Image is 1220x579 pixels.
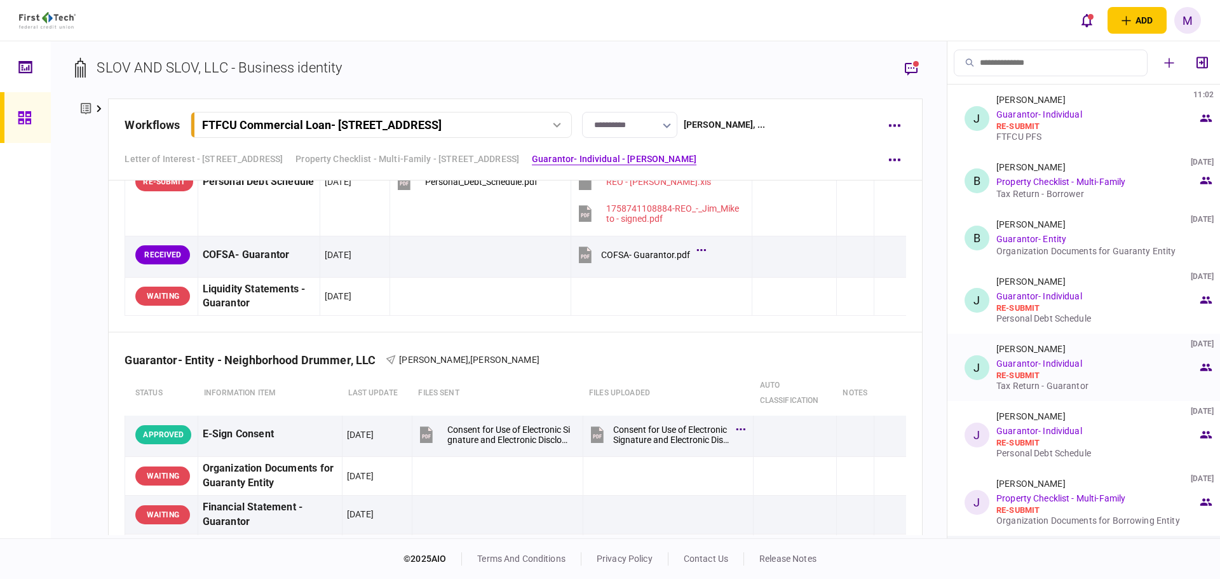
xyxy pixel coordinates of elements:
[477,554,566,564] a: terms and conditions
[996,246,1198,256] div: Organization Documents for Guaranty Entity
[996,426,1082,436] a: Guarantor- Individual
[198,371,342,416] th: Information item
[583,371,754,416] th: Files uploaded
[606,177,711,187] div: REO - Jim Miketo.xls
[125,353,386,367] div: Guarantor- Entity - Neighborhood Drummer, LLC
[996,493,1125,503] a: Property Checklist - Multi-Family
[135,245,190,264] div: RECEIVED
[996,189,1198,199] div: Tax Return - Borrower
[203,461,337,491] div: Organization Documents for Guaranty Entity
[996,132,1198,142] div: FTFCU PFS
[965,490,989,515] div: J
[996,448,1198,458] div: Personal Debt Schedule
[399,355,468,365] span: [PERSON_NAME]
[754,371,837,416] th: auto classification
[597,554,653,564] a: privacy policy
[1191,271,1214,282] div: [DATE]
[395,168,538,196] button: Personal_Debt_Schedule.pdf
[996,358,1082,369] a: Guarantor- Individual
[576,200,741,228] button: 1758741108884-REO_-_Jim_Miketo - signed.pdf
[347,470,374,482] div: [DATE]
[996,234,1066,244] a: Guarantor- Entity
[576,168,711,196] button: REO - Jim Miketo.xls
[613,425,730,445] div: Consent for Use of Electronic Signature and Electronic Disclosures Agreement Editable.pdf
[996,515,1198,526] div: Organization Documents for Borrowing Entity
[965,355,989,380] div: J
[996,177,1125,187] a: Property Checklist - Multi-Family
[996,121,1198,132] div: re-submit
[965,226,989,250] div: B
[1191,339,1214,349] div: [DATE]
[125,116,180,133] div: workflows
[19,12,76,29] img: client company logo
[996,505,1198,515] div: re-submit
[1073,7,1100,34] button: open notifications list
[125,153,283,166] a: Letter of Interest - [STREET_ADDRESS]
[965,106,989,131] div: J
[1191,214,1214,224] div: [DATE]
[996,411,1066,421] div: [PERSON_NAME]
[996,381,1198,391] div: Tax Return - Guarantor
[403,552,462,566] div: © 2025 AIO
[996,313,1198,324] div: Personal Debt Schedule
[325,249,351,261] div: [DATE]
[606,203,741,224] div: 1758741108884-REO_-_Jim_Miketo - signed.pdf
[135,425,191,444] div: APPROVED
[470,355,539,365] span: [PERSON_NAME]
[347,508,374,521] div: [DATE]
[203,420,337,449] div: E-Sign Consent
[996,291,1082,301] a: Guarantor- Individual
[996,371,1198,381] div: re-submit
[203,168,315,196] div: Personal Debt Schedule
[576,241,703,269] button: COFSA- Guarantor.pdf
[468,355,470,365] span: ,
[684,118,765,132] div: [PERSON_NAME] , ...
[1174,7,1201,34] button: M
[97,57,342,78] div: SLOV AND SLOV, LLC - Business identity
[412,371,583,416] th: files sent
[425,177,538,187] div: Personal_Debt_Schedule.pdf
[996,438,1198,448] div: re-submit
[588,420,743,449] button: Consent for Use of Electronic Signature and Electronic Disclosures Agreement Editable.pdf
[202,118,442,132] div: FTFCU Commercial Loan - [STREET_ADDRESS]
[342,371,412,416] th: last update
[996,479,1066,489] div: [PERSON_NAME]
[325,290,351,303] div: [DATE]
[996,162,1066,172] div: [PERSON_NAME]
[601,250,690,260] div: COFSA- Guarantor.pdf
[191,112,572,138] button: FTFCU Commercial Loan- [STREET_ADDRESS]
[836,371,874,416] th: notes
[203,241,315,269] div: COFSA- Guarantor
[965,288,989,313] div: J
[965,168,989,193] div: B
[135,287,190,306] div: WAITING
[1191,157,1214,167] div: [DATE]
[532,153,696,166] a: Guarantor- Individual - [PERSON_NAME]
[996,344,1066,354] div: [PERSON_NAME]
[996,219,1066,229] div: [PERSON_NAME]
[325,175,351,188] div: [DATE]
[125,371,198,416] th: status
[347,428,374,441] div: [DATE]
[996,276,1066,287] div: [PERSON_NAME]
[965,423,989,447] div: J
[295,153,519,166] a: Property Checklist - Multi-Family - [STREET_ADDRESS]
[996,95,1066,105] div: [PERSON_NAME]
[447,425,572,445] div: Consent for Use of Electronic Signature and Electronic Disclosures Agreement Editable.pdf
[759,554,817,564] a: release notes
[996,303,1198,313] div: re-submit
[417,420,572,449] button: Consent for Use of Electronic Signature and Electronic Disclosures Agreement Editable.pdf
[203,500,337,529] div: Financial Statement - Guarantor
[1191,473,1214,484] div: [DATE]
[203,282,315,311] div: Liquidity Statements - Guarantor
[684,554,728,564] a: contact us
[1191,406,1214,416] div: [DATE]
[135,505,190,524] div: WAITING
[996,109,1082,119] a: Guarantor- Individual
[1108,7,1167,34] button: open adding identity options
[1193,90,1214,100] div: 11:02
[135,467,190,486] div: WAITING
[135,172,193,191] div: RE-SUBMIT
